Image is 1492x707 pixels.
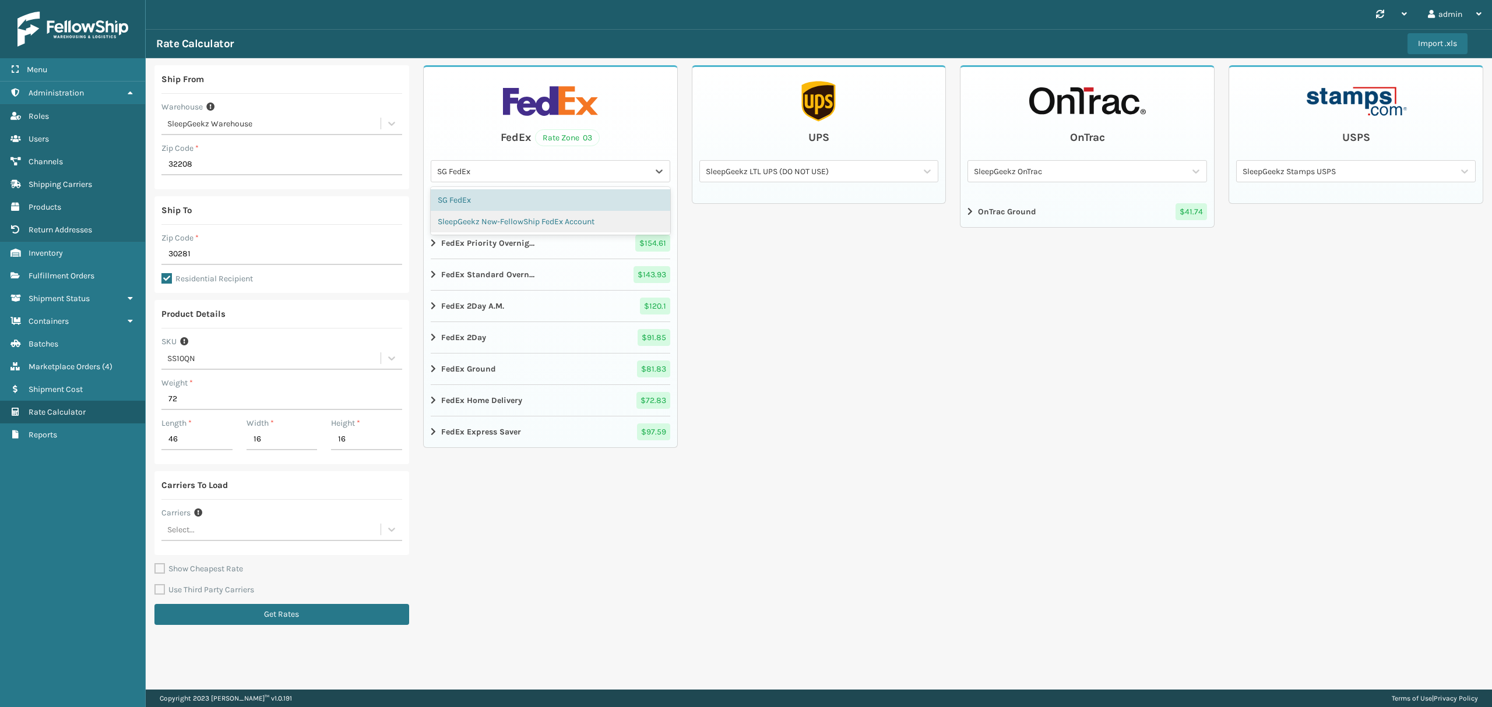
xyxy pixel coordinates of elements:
strong: FedEx Standard Overnight [441,268,536,281]
label: Weight [161,377,193,389]
div: | [1392,690,1478,707]
span: Fulfillment Orders [29,271,94,281]
span: $ 81.83 [637,360,670,377]
div: Ship From [161,72,204,86]
label: Length [161,417,192,429]
div: SleepGeekz New-FellowShip FedEx Account [431,211,670,232]
div: SleepGeekz OnTrac [974,165,1187,178]
span: 03 [583,132,592,144]
div: SleepGeekz Stamps USPS [1243,165,1455,178]
label: Carriers [161,507,191,519]
div: FedEx [501,129,532,146]
label: Zip Code [161,232,199,244]
span: $ 91.85 [638,329,670,346]
span: $ 143.93 [634,266,670,283]
div: Carriers To Load [161,478,228,492]
span: Shipment Status [29,294,90,303]
div: SleepGeekz Warehouse [167,118,382,130]
span: Reports [29,430,57,440]
span: Products [29,202,61,212]
label: Residential Recipient [161,274,253,284]
span: Shipping Carriers [29,179,92,189]
span: ( 4 ) [102,362,112,372]
strong: FedEx Priority Overnight [441,237,536,249]
label: Width [247,417,274,429]
button: Get Rates [154,604,409,625]
label: SKU [161,335,177,348]
span: Menu [27,65,47,75]
span: Inventory [29,248,63,258]
span: Users [29,134,49,144]
span: Rate Zone [543,132,579,144]
span: Return Addresses [29,225,92,235]
span: $ 72.83 [636,392,670,409]
a: Terms of Use [1392,694,1432,702]
img: logo [17,12,128,47]
label: Warehouse [161,101,203,113]
span: Roles [29,111,49,121]
div: Select... [167,524,195,536]
label: Use Third Party Carriers [154,585,254,595]
span: $ 154.61 [635,235,670,252]
div: OnTrac [1070,129,1105,146]
div: SS10QN [167,352,382,365]
span: $ 120.1 [640,298,670,314]
strong: FedEx Home Delivery [441,394,522,406]
span: Channels [29,157,63,167]
span: Rate Calculator [29,407,86,417]
strong: FedEx 2Day A.M. [441,300,504,312]
strong: FedEx Ground [441,363,496,375]
button: Import .xls [1407,33,1468,54]
a: Privacy Policy [1434,694,1478,702]
span: Shipment Cost [29,384,83,394]
div: Ship To [161,203,192,217]
strong: FedEx Express Saver [441,426,521,438]
div: UPS [808,129,829,146]
span: Marketplace Orders [29,362,100,372]
span: Containers [29,316,69,326]
span: $ 41.74 [1176,203,1207,220]
label: Show Cheapest Rate [154,564,243,574]
span: Batches [29,339,58,349]
div: SleepGeekz LTL UPS (DO NOT USE) [706,165,919,178]
div: USPS [1342,129,1370,146]
div: Product Details [161,307,226,321]
strong: FedEx 2Day [441,331,486,344]
label: Zip Code [161,142,199,154]
span: Administration [29,88,84,98]
div: SG FedEx [437,165,650,178]
h3: Rate Calculator [156,37,234,51]
div: SG FedEx [431,189,670,211]
strong: OnTrac Ground [978,206,1036,218]
label: Height [331,417,360,429]
p: Copyright 2023 [PERSON_NAME]™ v 1.0.191 [160,690,292,707]
span: $ 97.59 [637,423,670,440]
